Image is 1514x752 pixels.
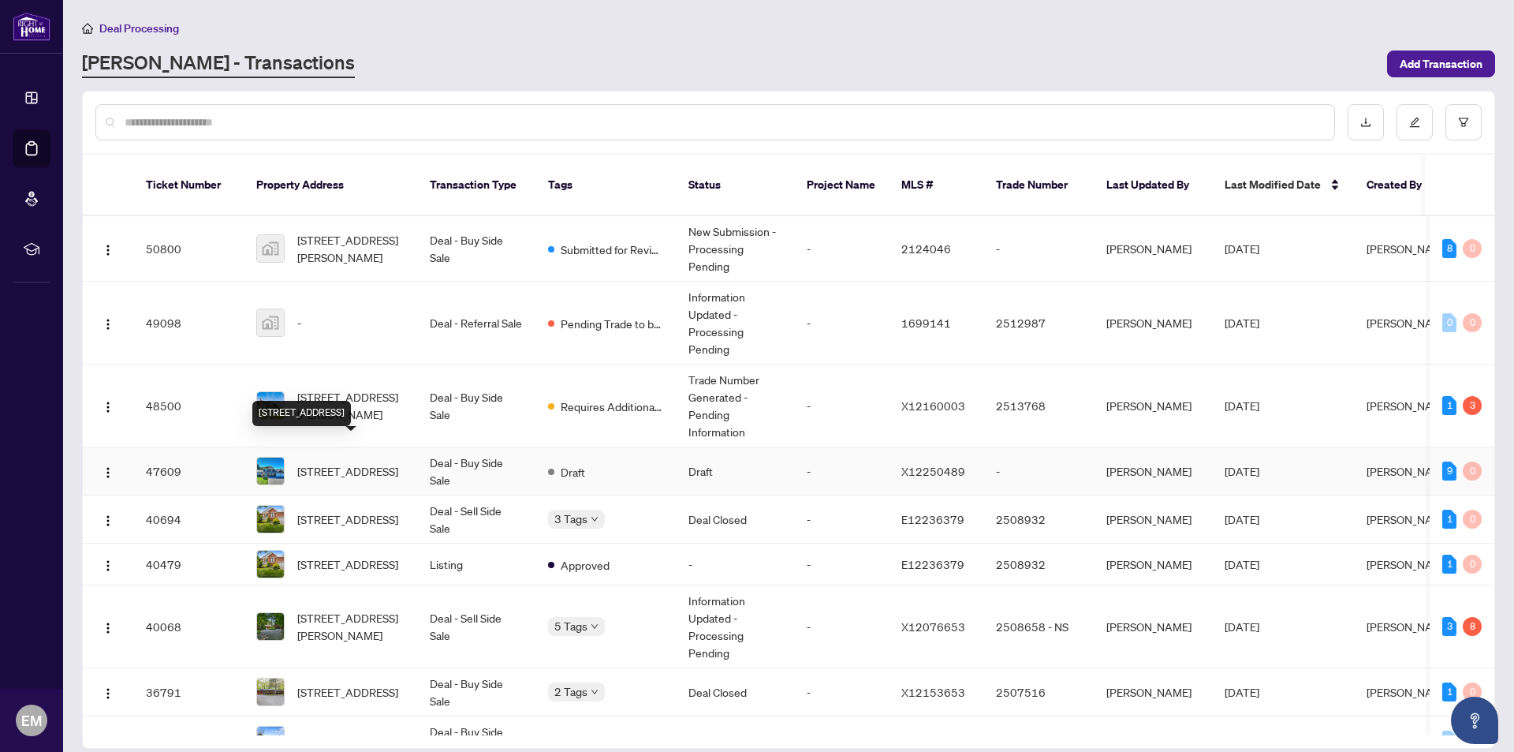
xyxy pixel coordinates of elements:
[1463,555,1482,574] div: 0
[901,512,964,526] span: E12236379
[1094,365,1212,447] td: [PERSON_NAME]
[1225,176,1321,193] span: Last Modified Date
[297,314,301,331] span: -
[417,216,535,282] td: Deal - Buy Side Sale
[1367,464,1452,478] span: [PERSON_NAME]
[1400,51,1482,77] span: Add Transaction
[1225,685,1259,699] span: [DATE]
[133,155,244,216] th: Ticket Number
[1367,685,1452,699] span: [PERSON_NAME]
[297,731,398,749] span: [STREET_ADDRESS]
[1094,586,1212,668] td: [PERSON_NAME]
[901,241,951,256] span: 2124046
[1387,51,1495,77] button: Add Transaction
[1225,398,1259,413] span: [DATE]
[82,23,93,34] span: home
[1212,155,1354,216] th: Last Modified Date
[901,619,965,634] span: X12076653
[1225,316,1259,330] span: [DATE]
[983,586,1094,668] td: 2508658 - NS
[417,668,535,716] td: Deal - Buy Side Sale
[95,458,121,484] button: Logo
[102,559,114,572] img: Logo
[676,544,794,586] td: -
[901,733,965,747] span: X12078917
[1367,512,1452,526] span: [PERSON_NAME]
[794,365,889,447] td: -
[983,155,1094,216] th: Trade Number
[133,282,244,365] td: 49098
[297,462,398,480] span: [STREET_ADDRESS]
[257,613,284,640] img: thumbnail-img
[794,155,889,216] th: Project Name
[102,318,114,331] img: Logo
[794,496,889,544] td: -
[1463,396,1482,415] div: 3
[554,510,587,528] span: 3 Tags
[1442,396,1456,415] div: 1
[1367,316,1452,330] span: [PERSON_NAME]
[1463,617,1482,636] div: 8
[983,544,1094,586] td: 2508932
[133,365,244,447] td: 48500
[133,216,244,282] td: 50800
[561,732,663,750] span: Mutual Release Approved
[535,155,676,216] th: Tags
[297,683,398,701] span: [STREET_ADDRESS]
[102,244,114,256] img: Logo
[1463,510,1482,529] div: 0
[794,282,889,365] td: -
[1367,733,1452,747] span: [PERSON_NAME]
[1445,104,1482,140] button: filter
[1094,668,1212,716] td: [PERSON_NAME]
[1442,617,1456,636] div: 3
[676,282,794,365] td: Information Updated - Processing Pending
[1367,557,1452,571] span: [PERSON_NAME]
[561,556,610,574] span: Approved
[95,614,121,639] button: Logo
[417,447,535,496] td: Deal - Buy Side Sale
[1360,117,1371,128] span: download
[99,21,179,36] span: Deal Processing
[983,365,1094,447] td: 2513768
[983,668,1094,716] td: 2507516
[297,609,405,644] span: [STREET_ADDRESS][PERSON_NAME]
[794,447,889,496] td: -
[257,679,284,705] img: thumbnail-img
[676,586,794,668] td: Information Updated - Processing Pending
[252,401,351,426] div: [STREET_ADDRESS]
[417,155,535,216] th: Transaction Type
[1463,239,1482,258] div: 0
[794,586,889,668] td: -
[257,235,284,262] img: thumbnail-img
[983,216,1094,282] td: -
[297,511,398,528] span: [STREET_ADDRESS]
[257,392,284,419] img: thumbnail-img
[591,688,599,696] span: down
[257,458,284,484] img: thumbnail-img
[1094,447,1212,496] td: [PERSON_NAME]
[133,668,244,716] td: 36791
[95,552,121,577] button: Logo
[561,241,663,258] span: Submitted for Review
[257,551,284,578] img: thumbnail-img
[95,236,121,261] button: Logo
[1442,731,1456,750] div: 0
[561,315,663,332] span: Pending Trade to be sent
[901,398,965,413] span: X12160003
[417,586,535,668] td: Deal - Sell Side Sale
[676,447,794,496] td: Draft
[901,557,964,571] span: E12236379
[1463,313,1482,332] div: 0
[417,544,535,586] td: Listing
[1442,462,1456,481] div: 9
[1354,155,1449,216] th: Created By
[1225,241,1259,256] span: [DATE]
[1367,619,1452,634] span: [PERSON_NAME]
[901,685,965,699] span: X12153653
[417,496,535,544] td: Deal - Sell Side Sale
[297,556,398,573] span: [STREET_ADDRESS]
[1442,510,1456,529] div: 1
[95,507,121,532] button: Logo
[133,496,244,544] td: 40694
